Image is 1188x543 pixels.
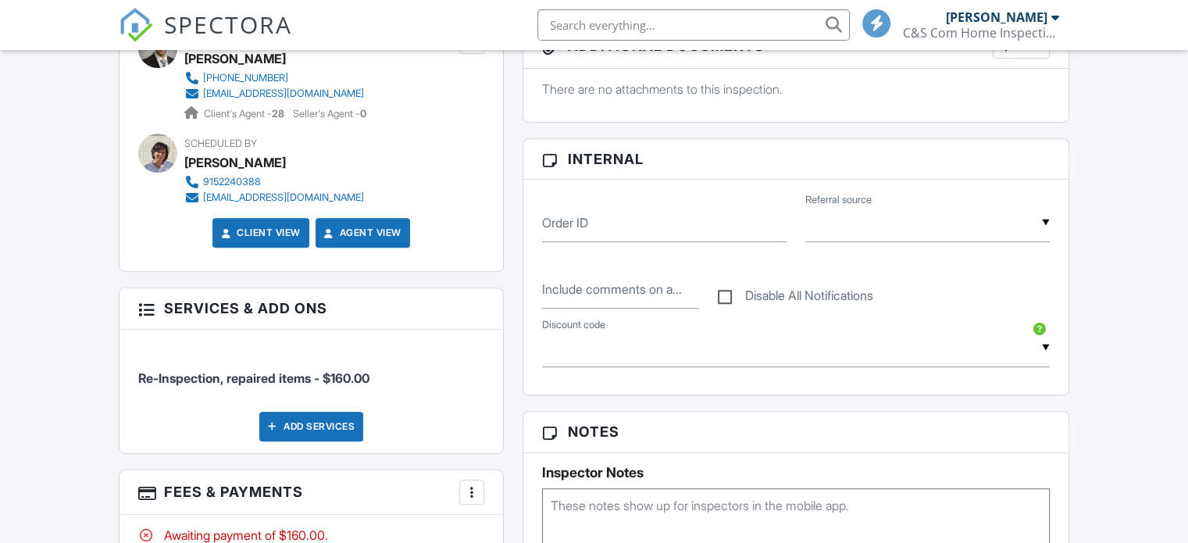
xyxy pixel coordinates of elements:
li: Service: Re-Inspection, repaired items [138,341,484,399]
span: Scheduled By [184,138,257,149]
label: Discount code [542,318,605,332]
h3: Internal [523,139,1068,180]
div: [PHONE_NUMBER]‬ [203,72,288,84]
input: Search everything... [537,9,850,41]
h3: Notes [523,412,1068,452]
strong: 28 [272,108,284,120]
a: [PHONE_NUMBER]‬ [184,70,364,86]
div: [PERSON_NAME] [946,9,1047,25]
h3: Fees & Payments [120,470,503,515]
img: The Best Home Inspection Software - Spectora [119,8,153,42]
div: [EMAIL_ADDRESS][DOMAIN_NAME] [203,191,364,204]
h3: Services & Add ons [120,288,503,329]
a: [EMAIL_ADDRESS][DOMAIN_NAME] [184,190,364,205]
label: Disable All Notifications [718,288,873,308]
h5: Inspector Notes [542,465,1050,480]
label: Order ID [542,214,588,231]
p: There are no attachments to this inspection. [542,80,1050,98]
div: 9152240388 [203,176,261,188]
a: SPECTORA [119,21,292,54]
input: Include comments on anything that you might want to let us know. [542,270,699,309]
div: [EMAIL_ADDRESS][DOMAIN_NAME] [203,88,364,100]
strong: 0 [360,108,366,120]
div: [PERSON_NAME] [184,151,286,174]
a: [PERSON_NAME] [184,47,286,70]
div: Add Services [259,412,363,441]
a: Client View [218,225,301,241]
span: Client's Agent - [204,108,287,120]
a: [EMAIL_ADDRESS][DOMAIN_NAME] [184,86,364,102]
span: SPECTORA [164,8,292,41]
span: Re-Inspection, repaired items - $160.00 [138,370,369,386]
div: C&S Com Home Inspections [903,25,1059,41]
a: 9152240388 [184,174,364,190]
label: Referral source [805,193,872,207]
label: Include comments on anything that you might want to let us know. [542,280,682,298]
a: Agent View [321,225,401,241]
span: Seller's Agent - [293,108,366,120]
